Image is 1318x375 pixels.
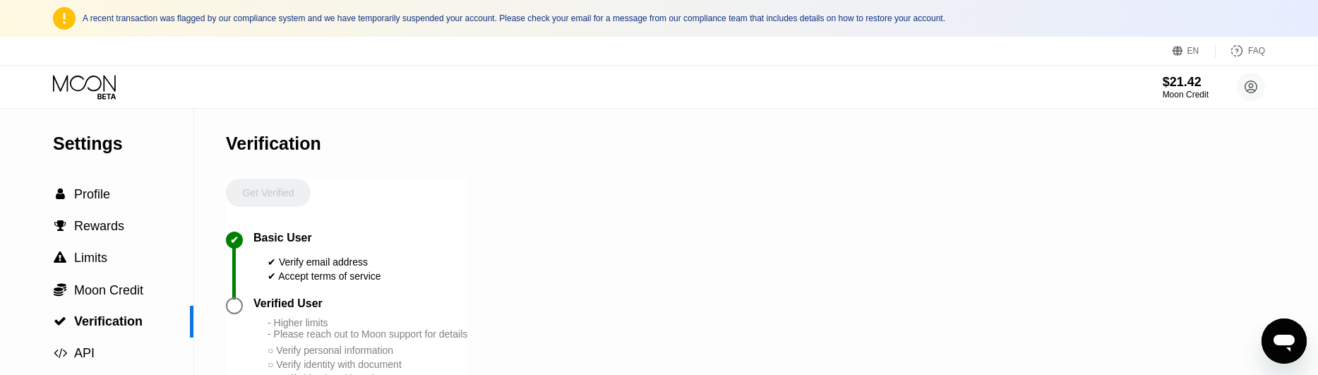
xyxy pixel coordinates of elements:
[230,234,239,246] div: ✔
[1262,319,1307,364] iframe: Button to launch messaging window
[253,297,323,310] div: Verified User
[53,133,193,154] div: Settings
[268,270,381,282] div: ✔ Accept terms of service
[54,282,66,297] span: 
[56,188,65,201] span: 
[53,347,67,359] div: 
[1163,90,1209,100] div: Moon Credit
[1216,44,1265,58] div: FAQ
[74,283,143,297] span: Moon Credit
[268,256,381,268] div: ✔ Verify email address
[74,187,110,201] span: Profile
[226,133,321,154] div: Verification
[268,345,467,356] div: ○ Verify personal information
[54,220,66,232] span: 
[74,251,107,265] span: Limits
[1187,46,1199,56] div: EN
[54,251,66,264] span: 
[53,188,67,201] div: 
[1173,44,1216,58] div: EN
[83,13,1265,23] div: A recent transaction was flagged by our compliance system and we have temporarily suspended your ...
[74,346,95,360] span: API
[268,359,467,370] div: ○ Verify identity with document
[1248,46,1265,56] div: FAQ
[53,282,67,297] div: 
[54,347,67,359] span: 
[53,315,67,328] div: 
[253,232,312,244] div: Basic User
[74,219,124,233] span: Rewards
[268,317,467,340] div: - Higher limits - Please reach out to Moon support for details
[53,220,67,232] div: 
[1163,75,1209,90] div: $21.42
[74,314,143,328] span: Verification
[53,251,67,264] div: 
[54,315,66,328] span: 
[1163,75,1209,100] div: $21.42Moon Credit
